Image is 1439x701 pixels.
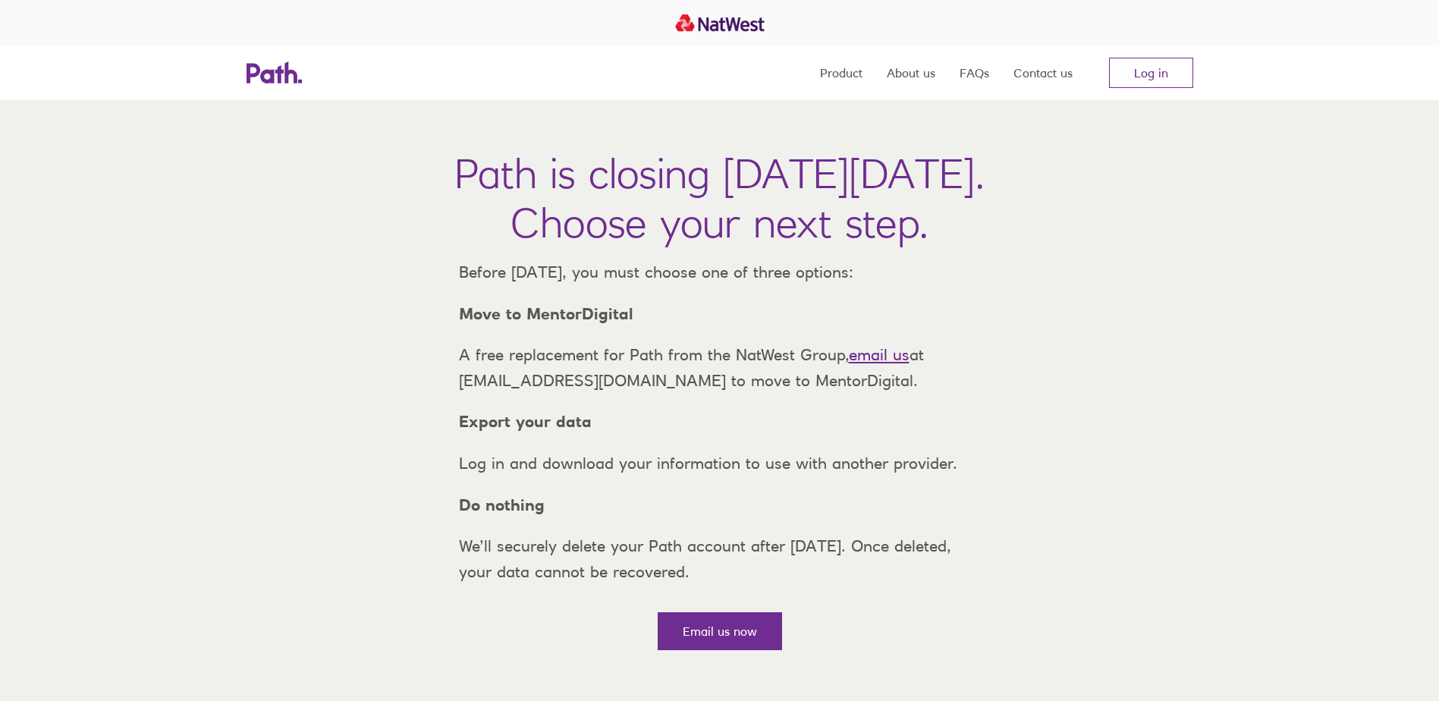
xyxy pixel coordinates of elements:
[849,345,910,364] a: email us
[459,495,545,514] strong: Do nothing
[960,46,989,100] a: FAQs
[459,412,592,431] strong: Export your data
[447,451,993,476] p: Log in and download your information to use with another provider.
[459,304,633,323] strong: Move to MentorDigital
[658,612,782,650] a: Email us now
[1109,58,1193,88] a: Log in
[1013,46,1073,100] a: Contact us
[454,149,985,247] h1: Path is closing [DATE][DATE]. Choose your next step.
[820,46,862,100] a: Product
[447,259,993,285] p: Before [DATE], you must choose one of three options:
[447,533,993,584] p: We’ll securely delete your Path account after [DATE]. Once deleted, your data cannot be recovered.
[447,342,993,393] p: A free replacement for Path from the NatWest Group, at [EMAIL_ADDRESS][DOMAIN_NAME] to move to Me...
[887,46,935,100] a: About us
